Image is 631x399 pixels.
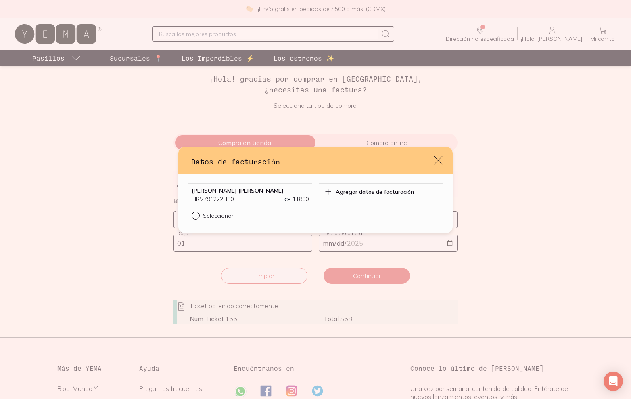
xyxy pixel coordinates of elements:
[192,187,309,194] p: [PERSON_NAME] [PERSON_NAME]
[604,372,623,391] div: Open Intercom Messenger
[178,147,453,233] div: default
[284,196,291,202] span: CP
[336,188,414,195] p: Agregar datos de facturación
[284,195,309,204] p: 11800
[192,195,234,204] p: EIRV791222H80
[203,212,234,219] p: Seleccionar
[191,156,433,167] h3: Datos de facturación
